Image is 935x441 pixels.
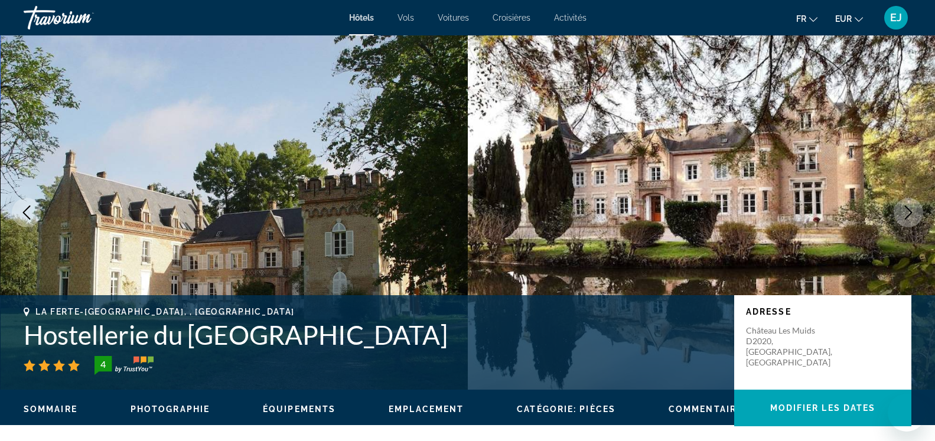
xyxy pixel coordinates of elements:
span: Modifier les dates [770,403,876,413]
iframe: Bouton de lancement de la fenêtre de messagerie [888,394,926,432]
a: Voitures [438,13,469,22]
button: Commentaires [669,404,749,414]
p: Adresse [746,307,900,316]
button: Sommaire [24,404,77,414]
a: Vols [398,13,414,22]
span: fr [796,14,806,24]
button: Photographie [131,404,210,414]
a: Croisières [493,13,530,22]
button: Image précédente [12,198,41,227]
a: Activités [554,13,587,22]
button: Équipements [263,404,335,414]
button: Menu de l'utilisateur [881,5,911,30]
span: EJ [890,12,902,24]
p: Château Les Muids D2020, [GEOGRAPHIC_DATA], [GEOGRAPHIC_DATA] [746,325,840,368]
button: Prochaine image [894,198,923,227]
button: Changer de langue [796,10,817,27]
span: EUR [835,14,852,24]
a: Travorium [24,2,142,33]
button: Catégorie: Pièces [517,404,615,414]
span: La Ferte-[GEOGRAPHIC_DATA], , [GEOGRAPHIC_DATA] [35,307,295,316]
button: Changer de devise [835,10,863,27]
a: Hôtels [349,13,374,22]
h1: Hostellerie du [GEOGRAPHIC_DATA] [24,319,722,350]
img: TrustYou badge d'évaluation des clients [95,356,154,375]
button: Emplacement [389,404,464,414]
button: Modifier les dates [734,390,911,426]
div: 4 [91,357,115,371]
